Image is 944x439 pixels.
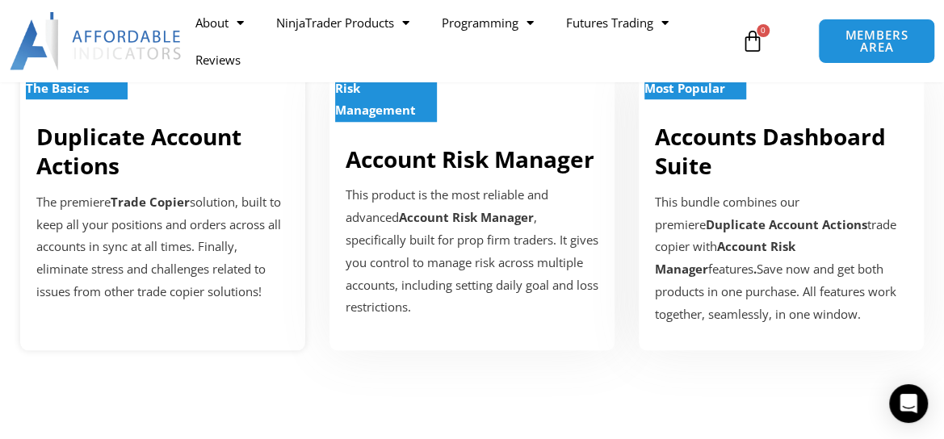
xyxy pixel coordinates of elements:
a: About [179,4,260,41]
a: Duplicate Account Actions [36,121,241,181]
a: Reviews [179,41,257,78]
a: 0 [717,18,788,65]
a: Futures Trading [550,4,685,41]
a: Programming [426,4,550,41]
p: The premiere solution, built to keep all your positions and orders across all accounts in sync at... [36,191,289,303]
strong: Account Risk Manager [399,209,534,225]
strong: The Basics [26,80,89,96]
b: . [753,261,757,277]
div: This bundle combines our premiere trade copier with features Save now and get both products in on... [655,191,908,326]
a: Accounts Dashboard Suite [655,121,886,181]
strong: Most Popular [644,80,725,96]
div: Open Intercom Messenger [889,384,928,423]
p: This product is the most reliable and advanced , specifically built for prop firm traders. It giv... [346,184,598,319]
span: 0 [757,24,770,37]
strong: Trade Copier [111,194,190,210]
a: MEMBERS AREA [818,19,936,64]
span: MEMBERS AREA [835,29,919,53]
b: Account Risk Manager [655,238,795,277]
img: LogoAI | Affordable Indicators – NinjaTrader [10,12,183,70]
a: Account Risk Manager [346,144,594,174]
b: Duplicate Account Actions [706,216,867,232]
a: NinjaTrader Products [260,4,426,41]
nav: Menu [179,4,736,78]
